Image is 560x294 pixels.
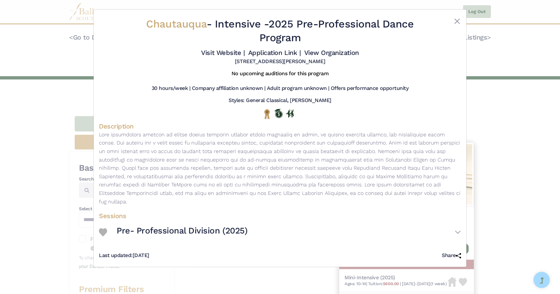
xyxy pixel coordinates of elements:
[331,85,409,92] h5: Offers performance opportunity
[117,223,461,242] button: Pre- Professional Division (2025)
[146,18,206,30] span: Chautauqua
[99,212,461,220] h4: Sessions
[267,85,329,92] h5: Adult program unknown |
[99,228,107,236] img: Heart
[304,49,359,57] a: View Organization
[201,49,245,57] a: Visit Website |
[99,252,133,258] span: Last updated:
[99,252,149,259] h5: [DATE]
[235,58,325,65] h5: [STREET_ADDRESS][PERSON_NAME]
[286,109,294,118] img: In Person
[229,97,331,104] h5: Styles: General Classical, [PERSON_NAME]
[453,17,461,25] button: Close
[232,70,329,77] h5: No upcoming auditions for this program
[442,252,461,259] h5: Share
[215,18,269,30] span: Intensive -
[248,49,301,57] a: Application Link |
[274,109,283,118] img: Offers Scholarship
[152,85,191,92] h5: 30 hours/week |
[129,17,431,44] h2: - 2025 Pre-Professional Dance Program
[192,85,266,92] h5: Company affiliation unknown |
[263,109,271,119] img: National
[99,122,461,130] h4: Description
[99,130,461,206] p: Lore ipsumdolors ametcon ad elitse doeius temporin utlabor etdolo magnaaliq en admin, ve quisno e...
[117,225,247,236] h3: Pre- Professional Division (2025)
